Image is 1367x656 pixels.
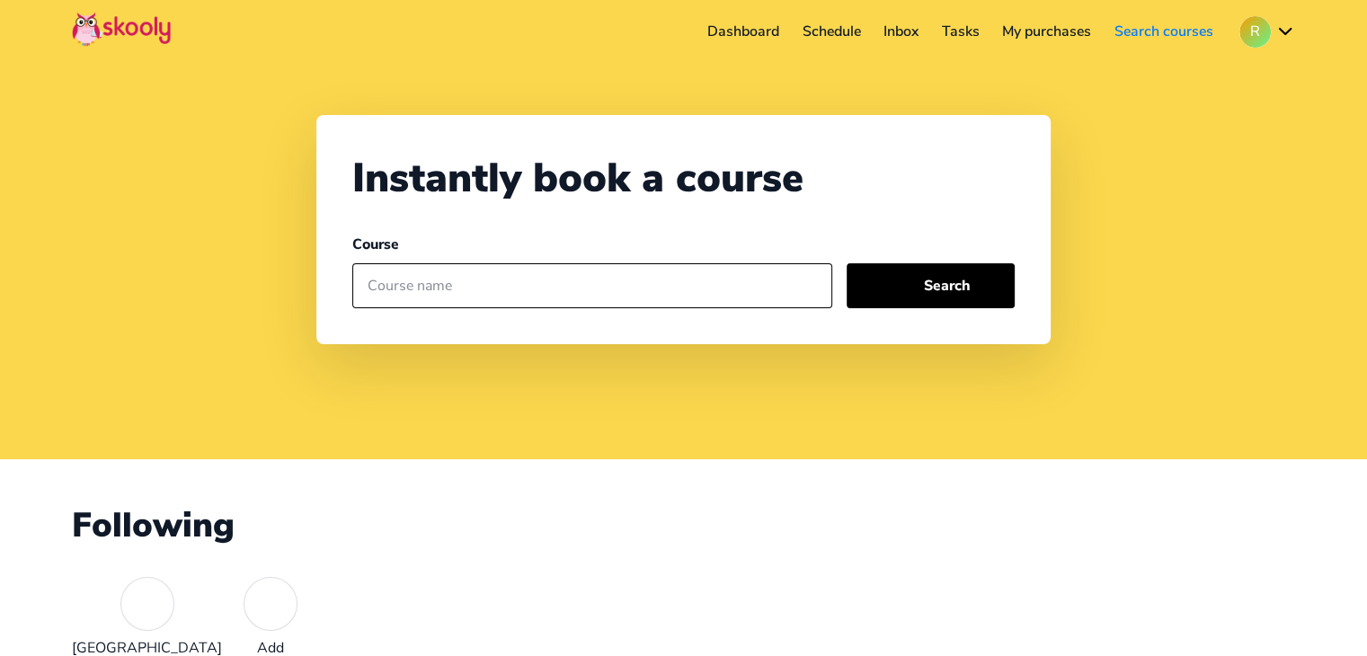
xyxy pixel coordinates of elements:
[930,17,991,46] a: Tasks
[990,17,1103,46] a: My purchases
[1239,16,1295,48] button: Rchevron down outline
[1103,17,1225,46] a: Search courses
[352,263,832,308] input: Course name
[352,151,1015,206] div: Instantly book a course
[791,17,873,46] a: Schedule
[872,17,930,46] a: Inbox
[72,12,171,47] img: Skooly
[352,235,832,254] div: Course
[847,263,1015,308] button: Search
[696,17,791,46] a: Dashboard
[72,502,1295,548] div: Following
